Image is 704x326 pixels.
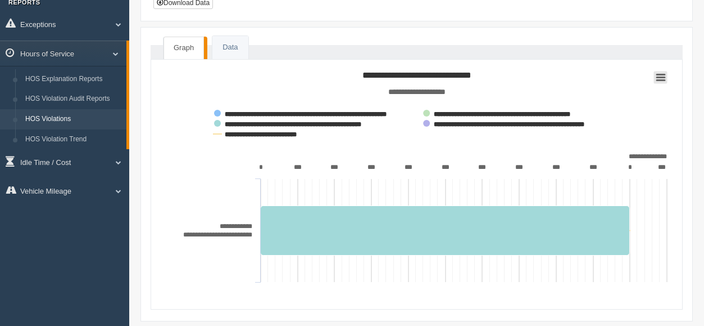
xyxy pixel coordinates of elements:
a: HOS Violation Trend [20,129,126,150]
a: HOS Violation Audit Reports [20,89,126,109]
a: Data [212,36,248,59]
a: HOS Violations [20,109,126,129]
a: HOS Explanation Reports [20,69,126,90]
a: Graph [163,37,204,59]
